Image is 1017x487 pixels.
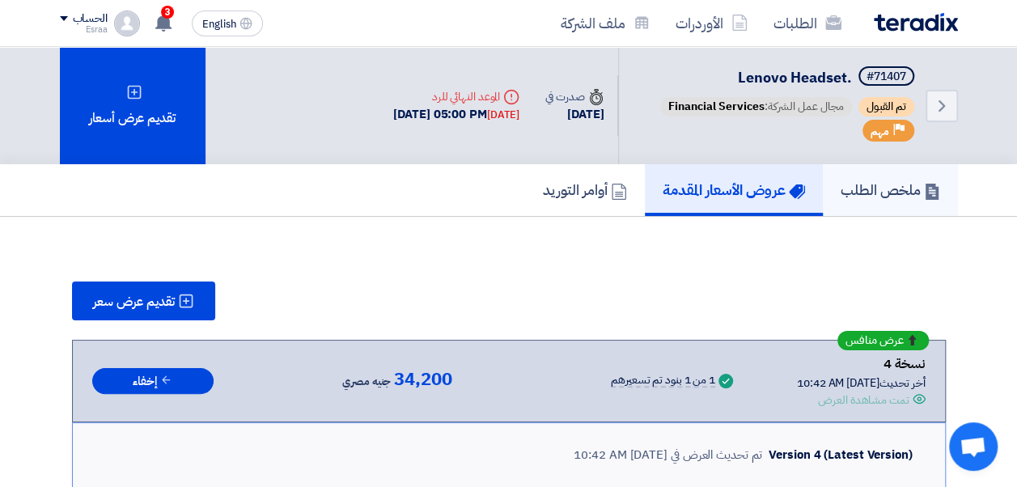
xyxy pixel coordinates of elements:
div: تم تحديث العرض في [DATE] 10:42 AM [574,446,762,464]
a: ملف الشركة [548,4,663,42]
h5: عروض الأسعار المقدمة [663,180,805,199]
div: [DATE] 05:00 PM [393,105,519,124]
span: 34,200 [394,370,451,389]
h5: Lenovo Headset. [657,66,917,89]
div: نسخة 4 [797,354,926,375]
span: مجال عمل الشركة: [660,97,852,116]
span: جنيه مصري [342,372,391,392]
a: عروض الأسعار المقدمة [645,164,823,216]
div: Esraa [60,25,108,34]
div: الموعد النهائي للرد [393,88,519,105]
span: مهم [871,124,889,139]
img: profile_test.png [114,11,140,36]
button: English [192,11,263,36]
div: تقديم عرض أسعار [60,47,206,164]
h5: ملخص الطلب [841,180,940,199]
div: 1 من 1 بنود تم تسعيرهم [611,375,715,387]
div: #71407 [867,71,906,83]
div: Open chat [949,422,998,471]
button: تقديم عرض سعر [72,282,215,320]
span: Financial Services [668,98,765,115]
div: Version 4 (Latest Version) [769,446,912,464]
a: الطلبات [761,4,854,42]
span: تم القبول [858,97,914,116]
div: [DATE] [545,105,604,124]
button: إخفاء [92,368,214,395]
span: عرض منافس [845,335,904,346]
img: Teradix logo [874,13,958,32]
a: أوامر التوريد [525,164,645,216]
span: English [202,19,236,30]
span: Lenovo Headset. [738,66,852,88]
a: الأوردرات [663,4,761,42]
div: [DATE] [487,107,519,123]
div: الحساب [73,12,108,26]
span: 3 [161,6,174,19]
span: تقديم عرض سعر [93,295,175,308]
a: ملخص الطلب [823,164,958,216]
div: صدرت في [545,88,604,105]
h5: أوامر التوريد [543,180,627,199]
div: تمت مشاهدة العرض [818,392,909,409]
div: أخر تحديث [DATE] 10:42 AM [797,375,926,392]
